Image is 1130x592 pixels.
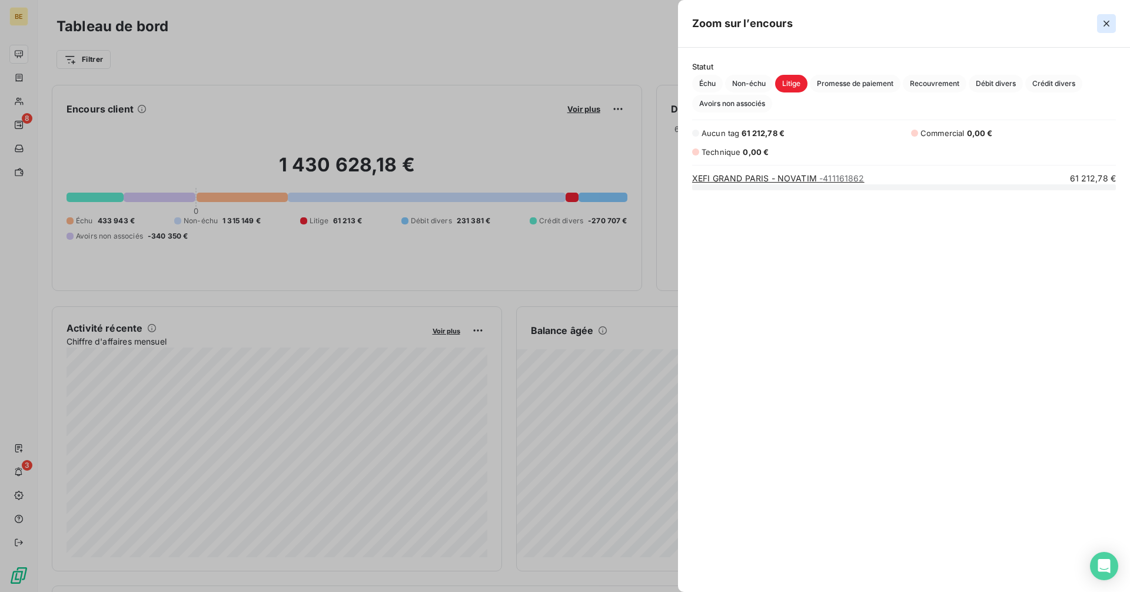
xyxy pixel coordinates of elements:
[743,147,769,157] span: 0,00 €
[969,75,1023,92] button: Débit divers
[692,173,865,183] a: XEFI GRAND PARIS - NOVATIM
[1025,75,1082,92] button: Crédit divers
[1070,173,1116,184] span: 61 212,78 €
[692,75,723,92] button: Échu
[692,95,772,113] button: Avoirs non associés
[810,75,900,92] button: Promesse de paiement
[920,128,965,138] span: Commercial
[903,75,966,92] button: Recouvrement
[702,128,739,138] span: Aucun tag
[775,75,807,92] button: Litige
[967,128,993,138] span: 0,00 €
[742,128,785,138] span: 61 212,78 €
[819,173,865,183] span: - 411161862
[692,15,793,32] h5: Zoom sur l’encours
[702,147,740,157] span: Technique
[725,75,773,92] button: Non-échu
[1090,552,1118,580] div: Open Intercom Messenger
[692,62,1116,71] span: Statut
[678,173,1130,578] div: grid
